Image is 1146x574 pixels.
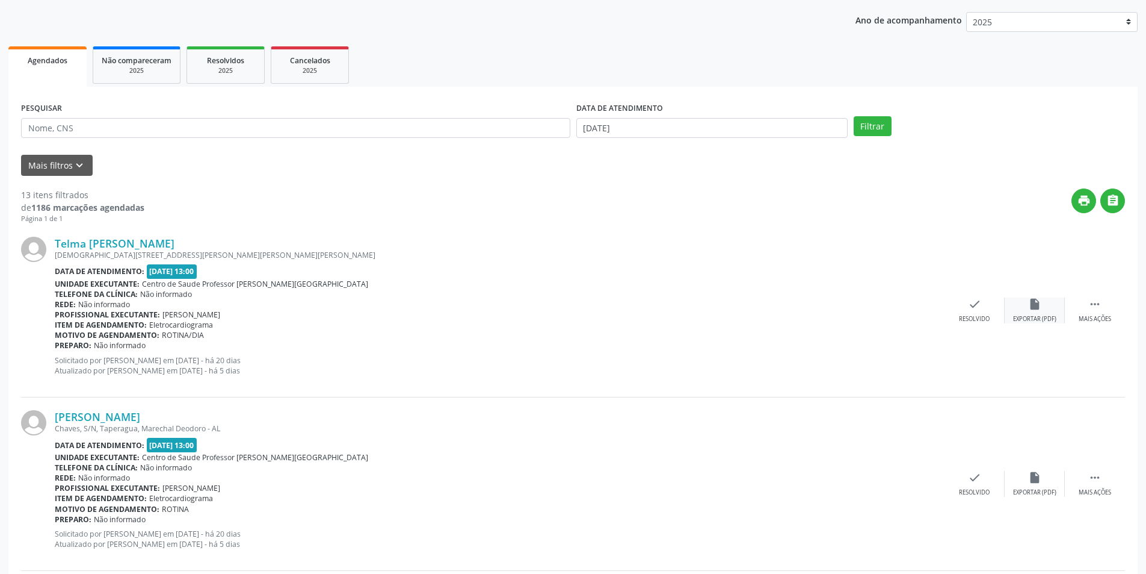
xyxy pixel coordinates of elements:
i: keyboard_arrow_down [73,159,86,172]
span: Eletrocardiograma [149,320,213,330]
input: Selecione um intervalo [576,118,848,139]
b: Motivo de agendamento: [55,330,159,340]
i: print [1077,194,1091,207]
strong: 1186 marcações agendadas [31,202,144,213]
label: PESQUISAR [21,99,62,118]
p: Solicitado por [PERSON_NAME] em [DATE] - há 20 dias Atualizado por [PERSON_NAME] em [DATE] - há 5... [55,355,944,376]
b: Preparo: [55,340,91,351]
span: Agendados [28,55,67,66]
b: Telefone da clínica: [55,463,138,473]
div: 13 itens filtrados [21,189,144,201]
a: [PERSON_NAME] [55,410,140,423]
span: Não informado [140,463,192,473]
a: Telma [PERSON_NAME] [55,237,174,250]
b: Unidade executante: [55,452,140,463]
div: Resolvido [959,315,990,323]
div: Resolvido [959,488,990,497]
div: Mais ações [1079,488,1111,497]
span: ROTINA [162,504,189,514]
i: check [968,471,981,484]
i:  [1088,471,1101,484]
div: Exportar (PDF) [1013,488,1056,497]
button: Filtrar [854,116,892,137]
b: Motivo de agendamento: [55,504,159,514]
b: Profissional executante: [55,310,160,320]
button: Mais filtroskeyboard_arrow_down [21,155,93,176]
span: Eletrocardiograma [149,493,213,504]
b: Rede: [55,473,76,483]
i: check [968,298,981,311]
button:  [1100,189,1125,213]
span: Centro de Saude Professor [PERSON_NAME][GEOGRAPHIC_DATA] [142,279,368,289]
div: 2025 [280,66,340,75]
span: [DATE] 13:00 [147,438,197,452]
span: Não informado [78,473,130,483]
div: Página 1 de 1 [21,214,144,224]
span: [DATE] 13:00 [147,264,197,278]
b: Item de agendamento: [55,493,147,504]
span: Não compareceram [102,55,171,66]
span: Não informado [94,514,146,525]
span: Não informado [78,299,130,310]
div: 2025 [196,66,256,75]
span: Centro de Saude Professor [PERSON_NAME][GEOGRAPHIC_DATA] [142,452,368,463]
b: Profissional executante: [55,483,160,493]
span: Cancelados [290,55,330,66]
b: Unidade executante: [55,279,140,289]
span: Não informado [94,340,146,351]
span: ROTINA/DIA [162,330,204,340]
p: Solicitado por [PERSON_NAME] em [DATE] - há 20 dias Atualizado por [PERSON_NAME] em [DATE] - há 5... [55,529,944,549]
div: de [21,201,144,214]
button: print [1071,189,1096,213]
b: Item de agendamento: [55,320,147,330]
i: insert_drive_file [1028,298,1041,311]
div: [DEMOGRAPHIC_DATA][STREET_ADDRESS][PERSON_NAME][PERSON_NAME][PERSON_NAME] [55,250,944,260]
div: Chaves, S/N, Taperagua, Marechal Deodoro - AL [55,423,944,434]
b: Data de atendimento: [55,266,144,276]
i:  [1106,194,1120,207]
div: 2025 [102,66,171,75]
span: [PERSON_NAME] [162,310,220,320]
b: Telefone da clínica: [55,289,138,299]
p: Ano de acompanhamento [855,12,962,27]
b: Preparo: [55,514,91,525]
label: DATA DE ATENDIMENTO [576,99,663,118]
div: Exportar (PDF) [1013,315,1056,323]
b: Data de atendimento: [55,440,144,451]
span: Não informado [140,289,192,299]
input: Nome, CNS [21,118,570,139]
img: img [21,410,46,435]
div: Mais ações [1079,315,1111,323]
i:  [1088,298,1101,311]
i: insert_drive_file [1028,471,1041,484]
span: Resolvidos [207,55,244,66]
b: Rede: [55,299,76,310]
span: [PERSON_NAME] [162,483,220,493]
img: img [21,237,46,262]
